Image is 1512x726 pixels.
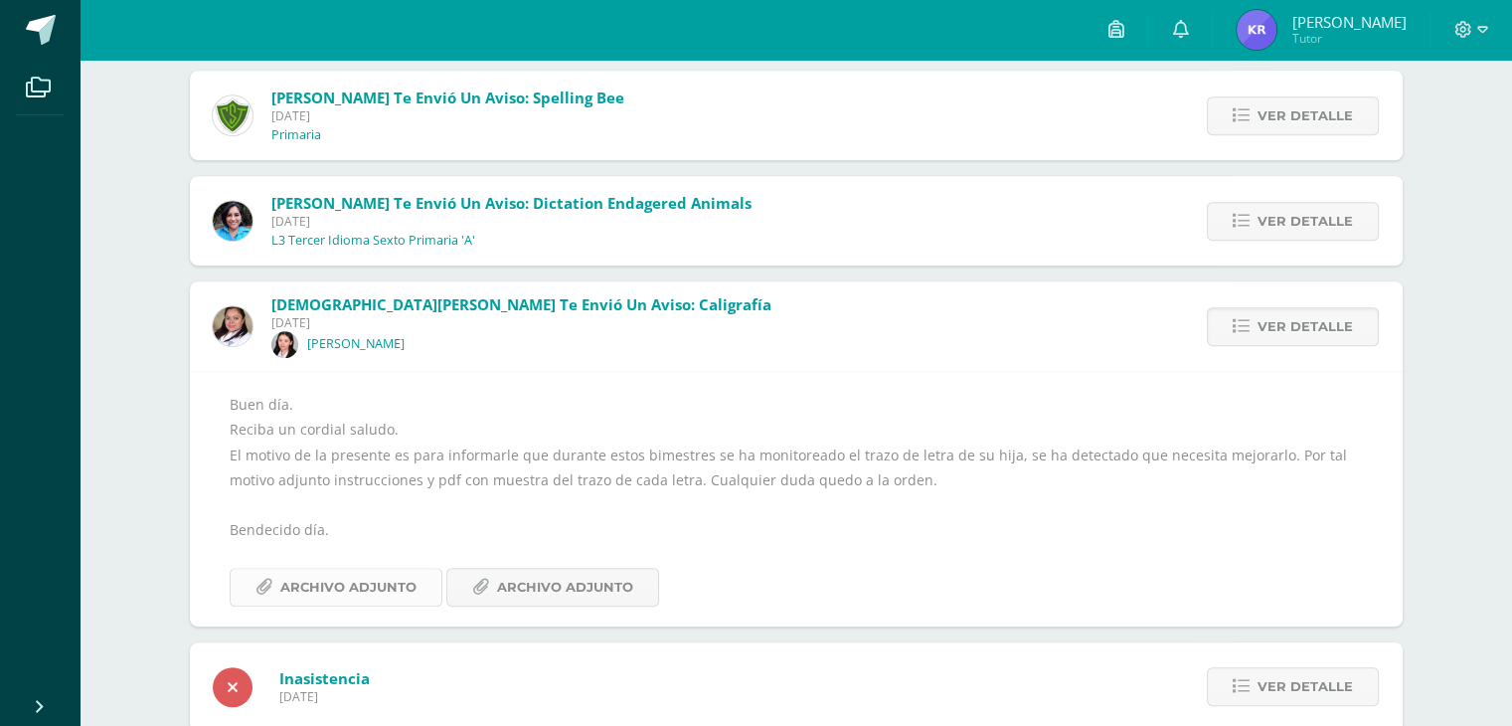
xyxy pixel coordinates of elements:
img: b25ef30ddc543600de82943e94f4d676.png [1237,10,1276,50]
span: Ver detalle [1258,97,1353,134]
span: [PERSON_NAME] te envió un aviso: Spelling Bee [271,88,624,107]
span: [DATE] [271,314,771,331]
span: [DEMOGRAPHIC_DATA][PERSON_NAME] te envió un aviso: Caligrafía [271,294,771,314]
div: Buen día. Reciba un cordial saludo. El motivo de la presente es para informarle que durante estos... [230,392,1363,606]
span: [DATE] [271,213,752,230]
p: L3 Tercer Idioma Sexto Primaria 'A' [271,233,475,249]
img: 4bfd1942625257a0050b53e8d5db6243.png [213,201,252,241]
span: [DATE] [271,107,624,124]
img: 09848cc3b33e5e64c82e535b96f21393.png [271,331,298,358]
img: c7e4502288b633c389763cda5c4117dc.png [213,95,252,135]
img: 47e6e1a70019e806312baafca64e1eab.png [213,306,252,346]
span: Ver detalle [1258,668,1353,705]
span: Tutor [1291,30,1406,47]
span: [PERSON_NAME] te envió un aviso: Dictation Endagered animals [271,193,752,213]
a: Archivo Adjunto [446,568,659,607]
span: [DATE] [279,688,370,705]
span: Archivo Adjunto [280,569,417,606]
a: Archivo Adjunto [230,568,442,607]
span: Archivo Adjunto [497,569,633,606]
span: [PERSON_NAME] [1291,12,1406,32]
p: [PERSON_NAME] [307,336,405,352]
span: Ver detalle [1258,203,1353,240]
p: Primaria [271,127,321,143]
span: Inasistencia [279,668,370,688]
span: Ver detalle [1258,308,1353,345]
